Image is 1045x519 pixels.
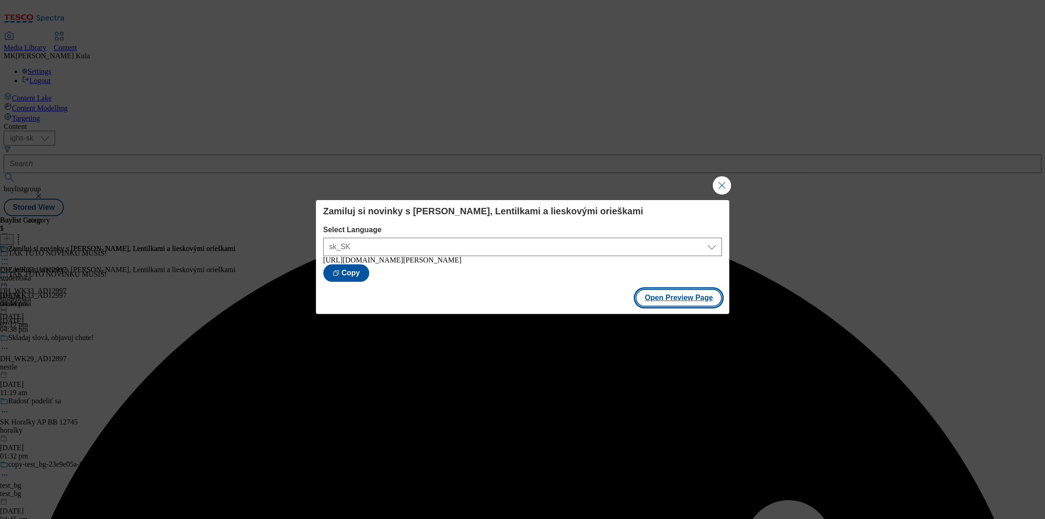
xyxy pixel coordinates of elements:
button: Close Modal [713,176,731,195]
label: Select Language [323,226,722,234]
h4: Zamiluj si novinky s [PERSON_NAME], Lentilkami a lieskovými orieškami [323,206,722,217]
div: Modal [316,200,730,314]
div: [URL][DOMAIN_NAME][PERSON_NAME] [323,256,722,264]
button: Copy [323,264,369,282]
button: Open Preview Page [635,289,722,307]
